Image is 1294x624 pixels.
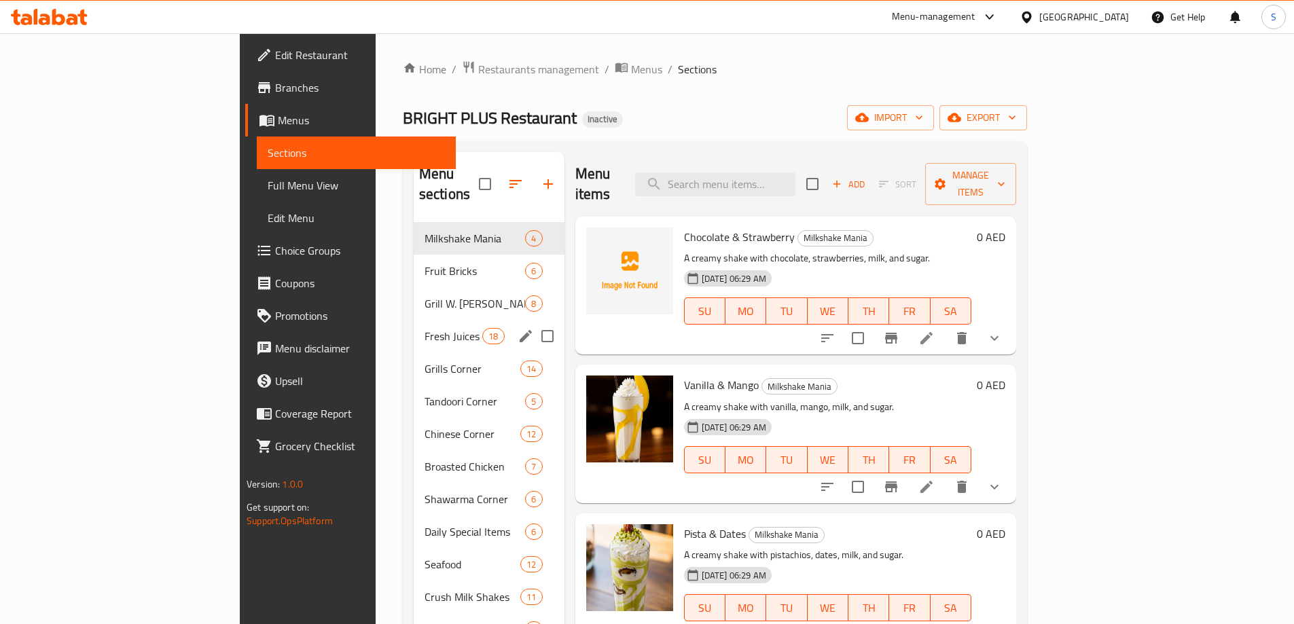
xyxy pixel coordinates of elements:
button: SU [684,594,725,621]
span: Broasted Chicken [425,458,526,475]
button: TH [848,594,889,621]
button: Branch-specific-item [875,322,907,354]
a: Support.OpsPlatform [247,512,333,530]
div: Chinese Corner [425,426,520,442]
button: WE [808,446,848,473]
span: [DATE] 06:29 AM [696,421,772,434]
div: Inactive [582,111,623,128]
span: MO [731,598,761,618]
span: Shawarma Corner [425,491,526,507]
a: Sections [257,136,456,169]
div: Crush Milk Shakes11 [414,581,564,613]
div: items [525,524,542,540]
button: TU [766,446,807,473]
div: Grill W. [PERSON_NAME]8 [414,287,564,320]
div: items [520,361,542,377]
div: Chinese Corner12 [414,418,564,450]
div: Fruit Bricks6 [414,255,564,287]
div: Broasted Chicken7 [414,450,564,483]
span: 11 [521,591,541,604]
button: SA [931,594,971,621]
button: TU [766,297,807,325]
a: Menu disclaimer [245,332,456,365]
span: Manage items [936,167,1005,201]
span: Sections [268,145,445,161]
span: 6 [526,265,541,278]
span: TH [854,598,884,618]
img: Chocolate & Strawberry [586,227,673,314]
p: A creamy shake with vanilla, mango, milk, and sugar. [684,399,971,416]
span: Menu disclaimer [275,340,445,356]
div: Milkshake Mania4 [414,222,564,255]
p: A creamy shake with pistachios, dates, milk, and sugar. [684,547,971,564]
span: SA [936,301,966,321]
span: Milkshake Mania [798,230,873,246]
span: Daily Special Items [425,524,526,540]
div: Shawarma Corner6 [414,483,564,515]
span: Sections [678,61,717,77]
div: Daily Special Items6 [414,515,564,548]
span: BRIGHT PLUS Restaurant [403,103,577,133]
span: 7 [526,460,541,473]
button: Add [827,174,870,195]
span: 4 [526,232,541,245]
span: SA [936,450,966,470]
span: Branches [275,79,445,96]
div: items [520,589,542,605]
span: 12 [521,428,541,441]
input: search [635,172,795,196]
span: Coupons [275,275,445,291]
span: Promotions [275,308,445,324]
span: Pista & Dates [684,524,746,544]
a: Promotions [245,299,456,332]
p: A creamy shake with chocolate, strawberries, milk, and sugar. [684,250,971,267]
span: Add [830,177,867,192]
div: items [525,230,542,246]
div: Milkshake Mania [761,378,838,394]
a: Branches [245,71,456,104]
span: export [950,109,1016,126]
div: Fresh Juices18edit [414,320,564,352]
button: TU [766,594,807,621]
h2: Menu items [575,164,619,204]
a: Edit menu item [918,330,935,346]
span: Menus [278,112,445,128]
span: Edit Restaurant [275,47,445,63]
span: 1.0.0 [282,475,303,493]
a: Edit Restaurant [245,39,456,71]
span: SU [690,598,720,618]
a: Grocery Checklist [245,430,456,462]
span: 8 [526,297,541,310]
span: MO [731,301,761,321]
div: Milkshake Mania [797,230,874,246]
span: Tandoori Corner [425,393,526,409]
span: Grocery Checklist [275,438,445,454]
span: Crush Milk Shakes [425,589,520,605]
div: items [482,328,504,344]
span: 12 [521,558,541,571]
div: Seafood12 [414,548,564,581]
span: WE [813,450,843,470]
span: FR [895,598,924,618]
span: Seafood [425,556,520,572]
button: Branch-specific-item [875,471,907,503]
span: Version: [247,475,280,493]
span: [DATE] 06:29 AM [696,272,772,285]
button: delete [946,471,978,503]
button: WE [808,594,848,621]
span: WE [813,301,843,321]
button: show more [978,322,1011,354]
span: Vanilla & Mango [684,375,759,395]
span: FR [895,301,924,321]
button: sort-choices [811,322,844,354]
span: Chocolate & Strawberry [684,227,795,247]
span: MO [731,450,761,470]
span: Select section first [870,174,925,195]
button: MO [725,594,766,621]
div: Menu-management [892,9,975,25]
button: SU [684,297,725,325]
button: FR [889,594,930,621]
